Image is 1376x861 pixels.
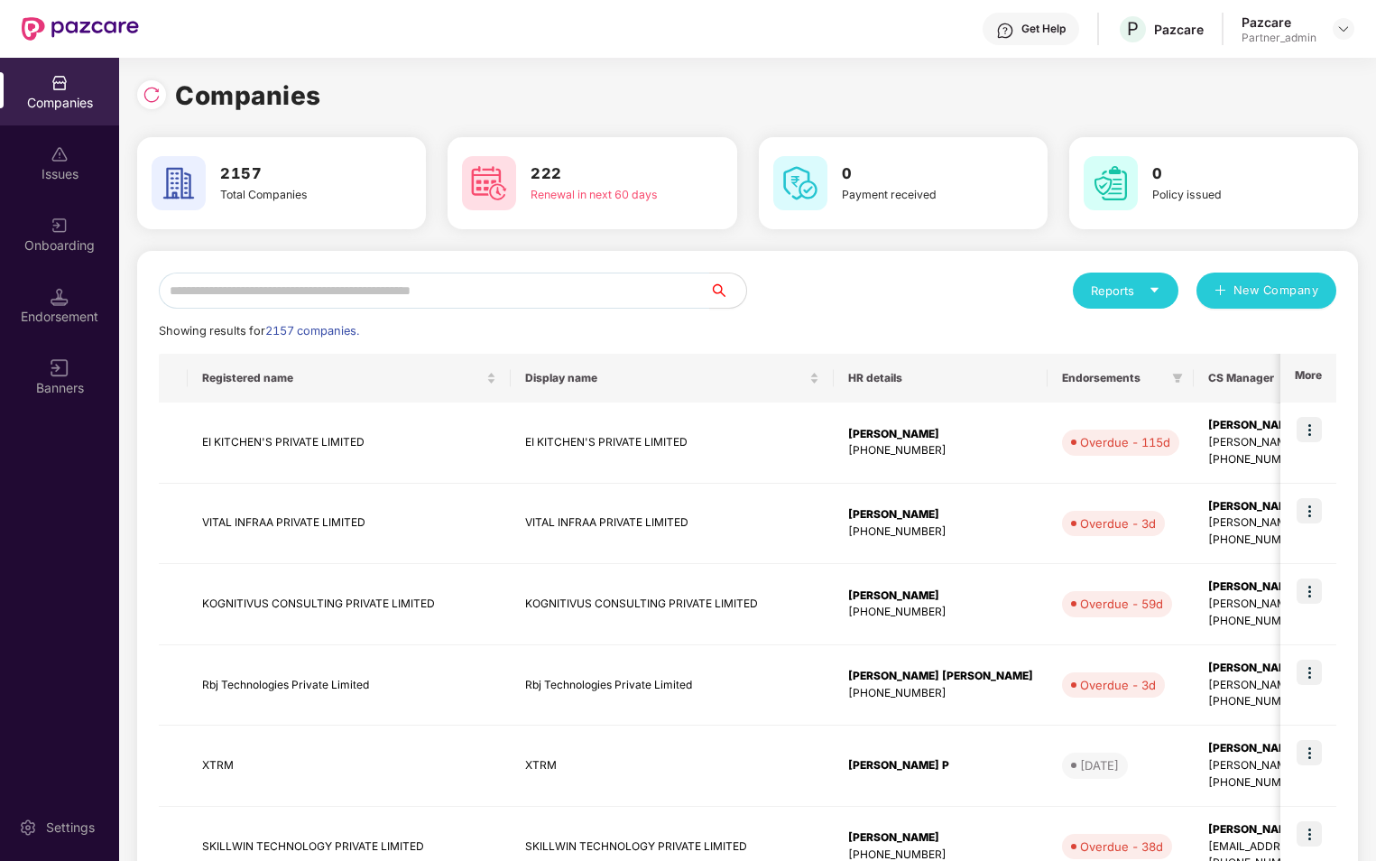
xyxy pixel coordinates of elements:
button: search [709,273,747,309]
img: svg+xml;base64,PHN2ZyBpZD0iRHJvcGRvd24tMzJ4MzIiIHhtbG5zPSJodHRwOi8vd3d3LnczLm9yZy8yMDAwL3N2ZyIgd2... [1336,22,1351,36]
img: svg+xml;base64,PHN2ZyBpZD0iSXNzdWVzX2Rpc2FibGVkIiB4bWxucz0iaHR0cDovL3d3dy53My5vcmcvMjAwMC9zdmciIH... [51,145,69,163]
td: KOGNITIVUS CONSULTING PRIVATE LIMITED [511,564,834,645]
div: [PERSON_NAME] P [848,757,1033,774]
div: [PERSON_NAME] [848,829,1033,847]
img: svg+xml;base64,PHN2ZyB4bWxucz0iaHR0cDovL3d3dy53My5vcmcvMjAwMC9zdmciIHdpZHRoPSI2MCIgaGVpZ2h0PSI2MC... [152,156,206,210]
span: Showing results for [159,324,359,338]
span: filter [1172,373,1183,384]
img: svg+xml;base64,PHN2ZyBpZD0iUmVsb2FkLTMyeDMyIiB4bWxucz0iaHR0cDovL3d3dy53My5vcmcvMjAwMC9zdmciIHdpZH... [143,86,161,104]
img: svg+xml;base64,PHN2ZyB3aWR0aD0iMjAiIGhlaWdodD0iMjAiIHZpZXdCb3g9IjAgMCAyMCAyMCIgZmlsbD0ibm9uZSIgeG... [51,217,69,235]
div: Get Help [1021,22,1066,36]
img: New Pazcare Logo [22,17,139,41]
h3: 2157 [220,162,365,186]
div: Overdue - 38d [1080,838,1163,856]
img: svg+xml;base64,PHN2ZyBpZD0iQ29tcGFuaWVzIiB4bWxucz0iaHR0cDovL3d3dy53My5vcmcvMjAwMC9zdmciIHdpZHRoPS... [51,74,69,92]
span: filter [1168,367,1187,389]
span: Display name [525,371,806,385]
img: icon [1297,498,1322,523]
span: Registered name [202,371,483,385]
h3: 0 [842,162,987,186]
div: Overdue - 115d [1080,433,1170,451]
th: Registered name [188,354,511,403]
div: Total Companies [220,186,365,203]
td: Rbj Technologies Private Limited [511,645,834,727]
td: EI KITCHEN'S PRIVATE LIMITED [511,403,834,484]
img: svg+xml;base64,PHN2ZyBpZD0iSGVscC0zMngzMiIgeG1sbnM9Imh0dHA6Ly93d3cudzMub3JnLzIwMDAvc3ZnIiB3aWR0aD... [996,22,1014,40]
img: icon [1297,660,1322,685]
h3: 222 [531,162,676,186]
img: icon [1297,417,1322,442]
span: New Company [1233,282,1319,300]
th: More [1280,354,1336,403]
img: svg+xml;base64,PHN2ZyB4bWxucz0iaHR0cDovL3d3dy53My5vcmcvMjAwMC9zdmciIHdpZHRoPSI2MCIgaGVpZ2h0PSI2MC... [1084,156,1138,210]
div: [PHONE_NUMBER] [848,523,1033,541]
img: svg+xml;base64,PHN2ZyB3aWR0aD0iMTYiIGhlaWdodD0iMTYiIHZpZXdCb3g9IjAgMCAxNiAxNiIgZmlsbD0ibm9uZSIgeG... [51,359,69,377]
img: icon [1297,821,1322,847]
th: Display name [511,354,834,403]
td: XTRM [511,726,834,807]
div: [PERSON_NAME] [848,426,1033,443]
div: [PHONE_NUMBER] [848,604,1033,621]
td: VITAL INFRAA PRIVATE LIMITED [511,484,834,565]
td: EI KITCHEN'S PRIVATE LIMITED [188,403,511,484]
div: Pazcare [1242,14,1316,31]
div: [PERSON_NAME] [848,588,1033,605]
h1: Companies [175,76,321,116]
span: 2157 companies. [265,324,359,338]
img: svg+xml;base64,PHN2ZyB4bWxucz0iaHR0cDovL3d3dy53My5vcmcvMjAwMC9zdmciIHdpZHRoPSI2MCIgaGVpZ2h0PSI2MC... [773,156,827,210]
span: Endorsements [1062,371,1165,385]
div: Pazcare [1154,21,1204,38]
span: caret-down [1149,284,1160,296]
div: Policy issued [1152,186,1298,203]
div: Reports [1091,282,1160,300]
div: Partner_admin [1242,31,1316,45]
div: Overdue - 3d [1080,514,1156,532]
div: Overdue - 59d [1080,595,1163,613]
img: svg+xml;base64,PHN2ZyBpZD0iU2V0dGluZy0yMHgyMCIgeG1sbnM9Imh0dHA6Ly93d3cudzMub3JnLzIwMDAvc3ZnIiB3aW... [19,819,37,837]
img: svg+xml;base64,PHN2ZyB3aWR0aD0iMTQuNSIgaGVpZ2h0PSIxNC41IiB2aWV3Qm94PSIwIDAgMTYgMTYiIGZpbGw9Im5vbm... [51,288,69,306]
td: KOGNITIVUS CONSULTING PRIVATE LIMITED [188,564,511,645]
div: Settings [41,819,100,837]
button: plusNew Company [1196,273,1336,309]
td: VITAL INFRAA PRIVATE LIMITED [188,484,511,565]
div: [PERSON_NAME] [848,506,1033,523]
span: plus [1214,284,1226,299]
div: [PHONE_NUMBER] [848,685,1033,702]
span: search [709,283,746,298]
th: HR details [834,354,1048,403]
div: Overdue - 3d [1080,676,1156,694]
div: Payment received [842,186,987,203]
img: icon [1297,579,1322,604]
span: P [1127,18,1139,40]
img: icon [1297,740,1322,765]
div: [DATE] [1080,756,1119,774]
img: svg+xml;base64,PHN2ZyB4bWxucz0iaHR0cDovL3d3dy53My5vcmcvMjAwMC9zdmciIHdpZHRoPSI2MCIgaGVpZ2h0PSI2MC... [462,156,516,210]
td: Rbj Technologies Private Limited [188,645,511,727]
div: [PHONE_NUMBER] [848,442,1033,459]
td: XTRM [188,726,511,807]
div: [PERSON_NAME] [PERSON_NAME] [848,668,1033,685]
div: Renewal in next 60 days [531,186,676,203]
h3: 0 [1152,162,1298,186]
